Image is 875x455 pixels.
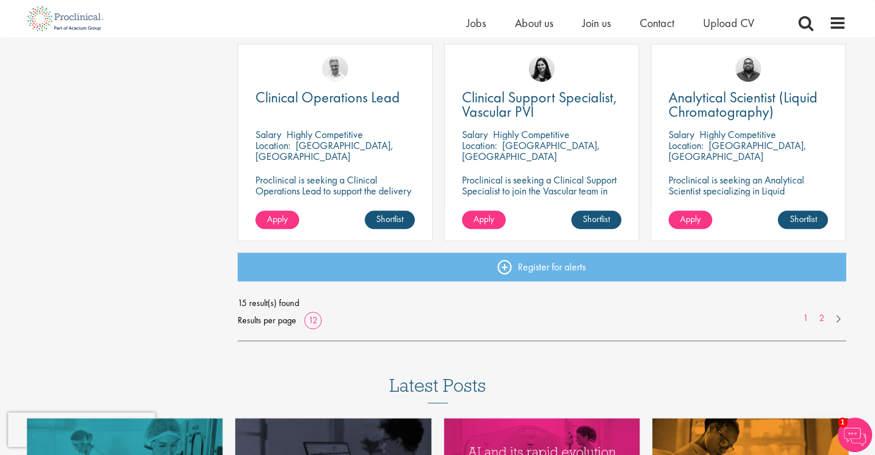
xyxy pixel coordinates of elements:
[668,139,704,152] span: Location:
[467,16,486,30] a: Jobs
[462,128,488,141] span: Salary
[462,139,600,163] p: [GEOGRAPHIC_DATA], [GEOGRAPHIC_DATA]
[8,412,155,447] iframe: reCAPTCHA
[365,211,415,229] a: Shortlist
[389,376,486,403] h3: Latest Posts
[255,174,415,207] p: Proclinical is seeking a Clinical Operations Lead to support the delivery of clinical trials in o...
[571,211,621,229] a: Shortlist
[640,16,674,30] a: Contact
[255,128,281,141] span: Salary
[668,90,828,119] a: Analytical Scientist (Liquid Chromatography)
[838,418,872,452] img: Chatbot
[238,295,846,312] span: 15 result(s) found
[668,128,694,141] span: Salary
[322,56,348,82] img: Joshua Bye
[255,90,415,105] a: Clinical Operations Lead
[668,87,817,121] span: Analytical Scientist (Liquid Chromatography)
[255,139,393,163] p: [GEOGRAPHIC_DATA], [GEOGRAPHIC_DATA]
[668,139,807,163] p: [GEOGRAPHIC_DATA], [GEOGRAPHIC_DATA]
[473,213,494,225] span: Apply
[462,174,621,229] p: Proclinical is seeking a Clinical Support Specialist to join the Vascular team in [GEOGRAPHIC_DAT...
[238,253,846,281] a: Register for alerts
[515,16,553,30] a: About us
[813,312,830,325] a: 2
[668,174,828,218] p: Proclinical is seeking an Analytical Scientist specializing in Liquid Chromatography to join our ...
[255,211,299,229] a: Apply
[255,87,400,107] span: Clinical Operations Lead
[582,16,611,30] a: Join us
[462,90,621,119] a: Clinical Support Specialist, Vascular PVI
[304,314,322,326] a: 12
[286,128,363,141] p: Highly Competitive
[462,87,617,121] span: Clinical Support Specialist, Vascular PVI
[680,213,701,225] span: Apply
[267,213,288,225] span: Apply
[238,312,296,329] span: Results per page
[778,211,828,229] a: Shortlist
[529,56,555,82] img: Indre Stankeviciute
[462,139,497,152] span: Location:
[462,211,506,229] a: Apply
[668,211,712,229] a: Apply
[797,312,814,325] a: 1
[255,139,291,152] span: Location:
[735,56,761,82] img: Ashley Bennett
[700,128,776,141] p: Highly Competitive
[493,128,570,141] p: Highly Competitive
[838,418,847,427] span: 1
[703,16,754,30] a: Upload CV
